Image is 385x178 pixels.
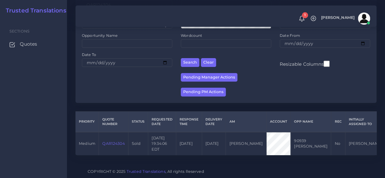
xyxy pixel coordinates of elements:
[148,111,176,132] th: Requested Date
[266,111,291,132] th: Account
[181,88,226,96] button: Pending PM Actions
[166,168,204,175] span: , All rights Reserved
[82,33,117,38] label: Opportunity Name
[148,132,176,155] td: [DATE] 19:34:06 EDT
[79,141,95,146] span: medium
[291,132,331,155] td: 90939 [PERSON_NAME]
[201,58,216,67] button: Clear
[324,60,330,68] input: Resizable Columns
[128,132,148,155] td: Sold
[280,33,300,38] label: Date From
[20,41,37,47] span: Quotes
[9,29,30,33] span: Sections
[176,132,202,155] td: [DATE]
[321,16,355,20] span: [PERSON_NAME]
[99,111,128,132] th: Quote Number
[296,16,307,22] a: 1
[280,60,330,68] label: Resizable Columns
[88,168,204,175] span: COPYRIGHT © 2025
[82,52,96,57] label: Date To
[2,7,66,14] a: Trusted Translations
[331,111,345,132] th: REC
[128,111,148,132] th: Status
[318,12,372,25] a: [PERSON_NAME]avatar
[127,169,166,174] a: Trusted Translations
[202,132,226,155] td: [DATE]
[181,33,202,38] label: Wordcount
[75,111,99,132] th: Priority
[226,132,266,155] td: [PERSON_NAME]
[181,73,237,82] button: Pending Manager Actions
[226,111,266,132] th: AM
[302,12,308,18] span: 1
[291,111,331,132] th: Opp Name
[331,132,345,155] td: No
[358,12,370,25] img: avatar
[102,141,124,146] a: QAR124304
[181,58,199,67] button: Search
[202,111,226,132] th: Delivery Date
[5,38,62,51] a: Quotes
[176,111,202,132] th: Response Time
